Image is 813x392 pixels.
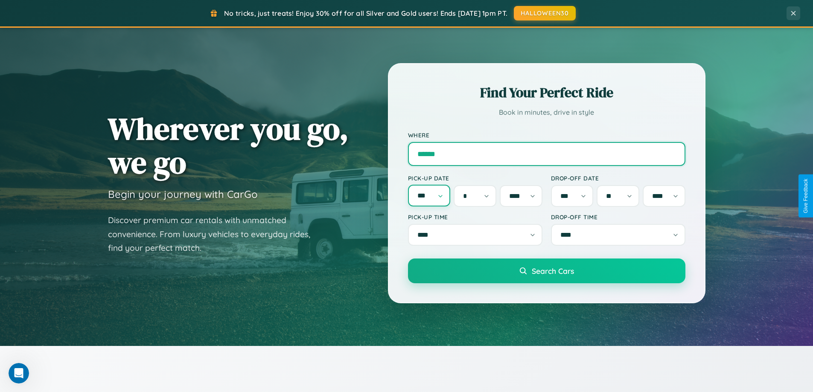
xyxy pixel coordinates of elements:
[9,363,29,383] iframe: Intercom live chat
[108,213,321,255] p: Discover premium car rentals with unmatched convenience. From luxury vehicles to everyday rides, ...
[551,213,685,221] label: Drop-off Time
[408,258,685,283] button: Search Cars
[224,9,507,17] span: No tricks, just treats! Enjoy 30% off for all Silver and Gold users! Ends [DATE] 1pm PT.
[803,179,809,213] div: Give Feedback
[408,106,685,119] p: Book in minutes, drive in style
[408,131,685,139] label: Where
[532,266,574,276] span: Search Cars
[408,174,542,182] label: Pick-up Date
[551,174,685,182] label: Drop-off Date
[108,188,258,200] h3: Begin your journey with CarGo
[408,83,685,102] h2: Find Your Perfect Ride
[514,6,576,20] button: HALLOWEEN30
[408,213,542,221] label: Pick-up Time
[108,112,349,179] h1: Wherever you go, we go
